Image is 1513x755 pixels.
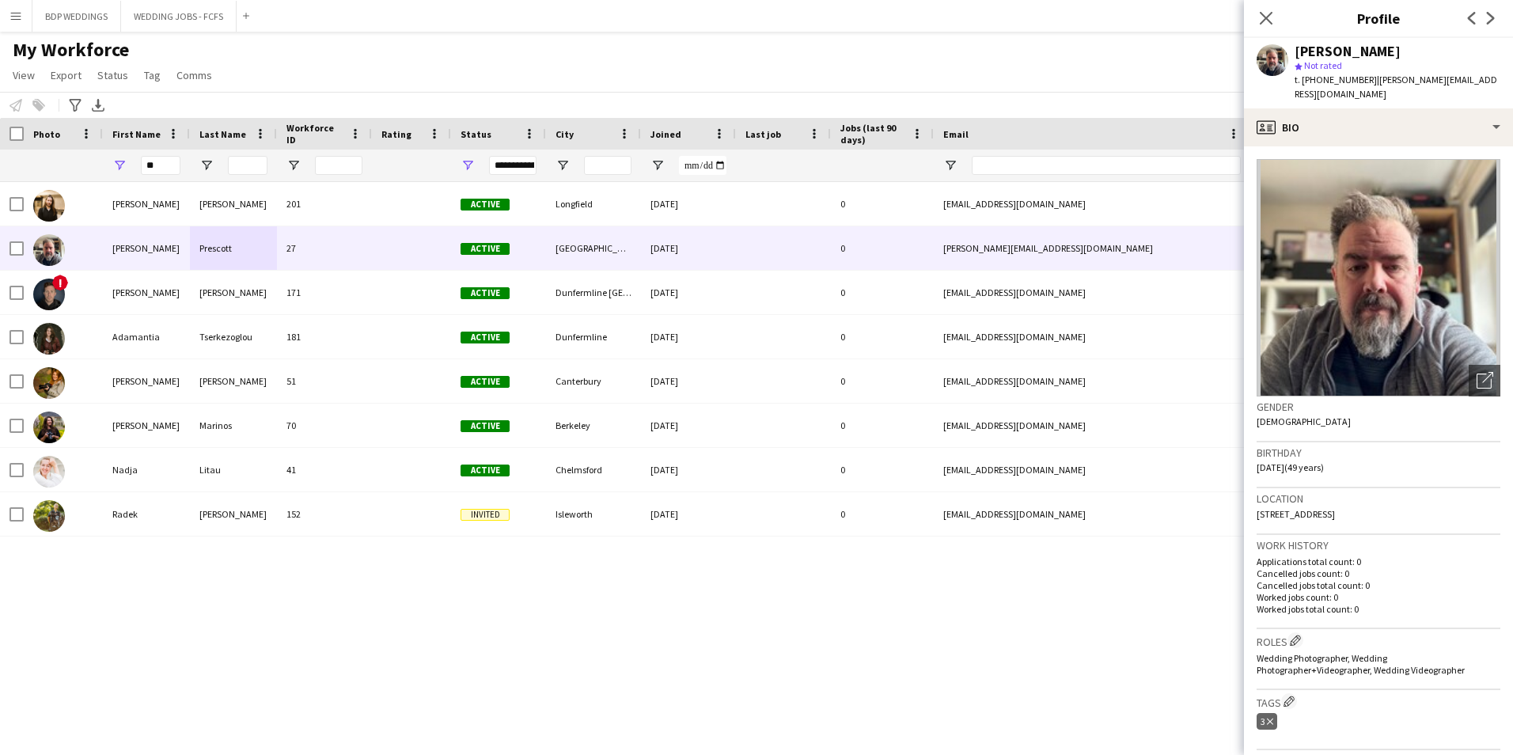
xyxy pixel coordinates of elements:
div: [EMAIL_ADDRESS][DOMAIN_NAME] [934,182,1250,226]
div: [DATE] [641,271,736,314]
div: [PERSON_NAME] [103,226,190,270]
div: [EMAIL_ADDRESS][DOMAIN_NAME] [934,315,1250,359]
div: 152 [277,492,372,536]
button: Open Filter Menu [199,158,214,173]
h3: Work history [1257,538,1500,552]
span: Email [943,128,969,140]
div: 0 [831,182,934,226]
div: [EMAIL_ADDRESS][DOMAIN_NAME] [934,271,1250,314]
div: [DATE] [641,492,736,536]
h3: Profile [1244,8,1513,28]
div: [PERSON_NAME] [103,271,190,314]
img: Adam Stanley [33,279,65,310]
span: [DATE] (49 years) [1257,461,1324,473]
span: Active [461,243,510,255]
div: Chelmsford [546,448,641,491]
div: Radek [103,492,190,536]
div: 201 [277,182,372,226]
div: Berkeley [546,404,641,447]
div: [EMAIL_ADDRESS][DOMAIN_NAME] [934,404,1250,447]
a: Comms [170,65,218,85]
div: [DATE] [641,359,736,403]
div: Prescott [190,226,277,270]
span: | [PERSON_NAME][EMAIL_ADDRESS][DOMAIN_NAME] [1295,74,1497,100]
p: Worked jobs count: 0 [1257,591,1500,603]
div: 0 [831,404,934,447]
div: Dunfermline [GEOGRAPHIC_DATA][PERSON_NAME], [GEOGRAPHIC_DATA] [546,271,641,314]
div: Marinos [190,404,277,447]
div: Adamantia [103,315,190,359]
button: Open Filter Menu [461,158,475,173]
span: Active [461,199,510,211]
img: Adele Robertson [33,367,65,399]
span: Jobs (last 90 days) [840,122,905,146]
div: 0 [831,226,934,270]
div: 0 [831,359,934,403]
span: Rating [381,128,411,140]
h3: Birthday [1257,446,1500,460]
div: [DATE] [641,226,736,270]
div: 171 [277,271,372,314]
span: Invited [461,509,510,521]
div: 181 [277,315,372,359]
div: 3 [1257,713,1277,730]
img: Adam Harvey [33,190,65,222]
span: Active [461,376,510,388]
span: Active [461,420,510,432]
button: WEDDING JOBS - FCFS [121,1,237,32]
span: t. [PHONE_NUMBER] [1295,74,1377,85]
span: Status [461,128,491,140]
div: [PERSON_NAME] [190,271,277,314]
span: Last Name [199,128,246,140]
div: [DATE] [641,315,736,359]
div: 27 [277,226,372,270]
h3: Tags [1257,693,1500,710]
app-action-btn: Export XLSX [89,96,108,115]
p: Applications total count: 0 [1257,556,1500,567]
div: [PERSON_NAME] [1295,44,1401,59]
img: Adrianni Daniella Marinos [33,412,65,443]
button: Open Filter Menu [112,158,127,173]
button: BDP WEDDINGS [32,1,121,32]
div: [PERSON_NAME] [190,359,277,403]
h3: Location [1257,491,1500,506]
h3: Roles [1257,632,1500,649]
button: Open Filter Menu [286,158,301,173]
div: 51 [277,359,372,403]
span: Joined [650,128,681,140]
span: Export [51,68,82,82]
span: [STREET_ADDRESS] [1257,508,1335,520]
p: Worked jobs total count: 0 [1257,603,1500,615]
div: 70 [277,404,372,447]
div: [EMAIL_ADDRESS][DOMAIN_NAME] [934,359,1250,403]
div: [DATE] [641,448,736,491]
div: [PERSON_NAME] [190,492,277,536]
div: Dunfermline [546,315,641,359]
div: [DATE] [641,404,736,447]
input: City Filter Input [584,156,631,175]
div: [PERSON_NAME] [103,359,190,403]
a: View [6,65,41,85]
a: Status [91,65,135,85]
div: Tserkezoglou [190,315,277,359]
img: Adamantia Tserkezoglou [33,323,65,355]
span: Photo [33,128,60,140]
div: [EMAIL_ADDRESS][DOMAIN_NAME] [934,448,1250,491]
span: [DEMOGRAPHIC_DATA] [1257,415,1351,427]
span: Not rated [1304,59,1342,71]
div: Open photos pop-in [1469,365,1500,396]
div: Nadja [103,448,190,491]
span: Tag [144,68,161,82]
p: Cancelled jobs total count: 0 [1257,579,1500,591]
img: Crew avatar or photo [1257,159,1500,396]
span: My Workforce [13,38,129,62]
input: Last Name Filter Input [228,156,267,175]
img: Adam Prescott [33,234,65,266]
button: Open Filter Menu [556,158,570,173]
div: Isleworth [546,492,641,536]
div: [PERSON_NAME] [103,182,190,226]
div: 41 [277,448,372,491]
span: Active [461,465,510,476]
div: Litau [190,448,277,491]
div: 0 [831,315,934,359]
